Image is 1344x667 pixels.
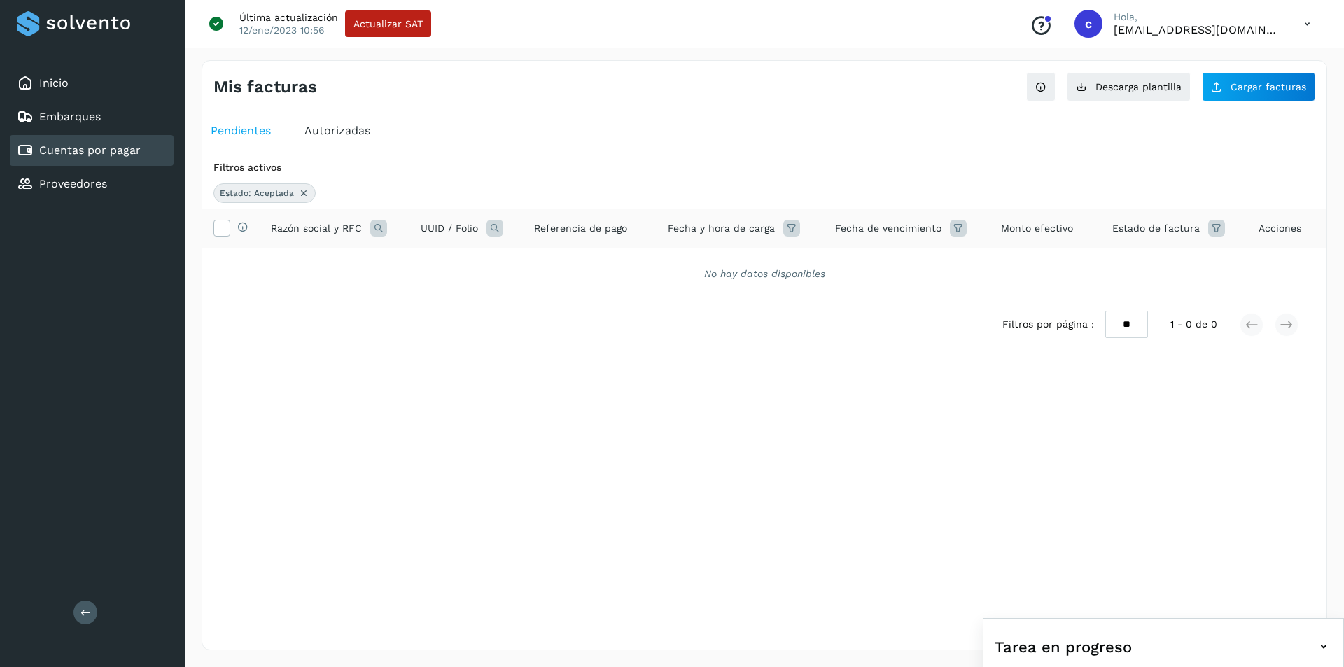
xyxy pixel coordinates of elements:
span: Descarga plantilla [1095,82,1182,92]
span: Estado: Aceptada [220,187,294,199]
span: Tarea en progreso [995,636,1132,659]
span: Cargar facturas [1231,82,1306,92]
span: 1 - 0 de 0 [1170,317,1217,332]
div: Estado: Aceptada [213,183,316,203]
button: Cargar facturas [1202,72,1315,101]
div: Embarques [10,101,174,132]
button: Descarga plantilla [1067,72,1191,101]
a: Inicio [39,76,69,90]
span: Estado de factura [1112,221,1200,236]
a: Cuentas por pagar [39,143,141,157]
p: Hola, [1114,11,1282,23]
span: Autorizadas [304,124,370,137]
div: Proveedores [10,169,174,199]
span: Razón social y RFC [271,221,362,236]
p: 12/ene/2023 10:56 [239,24,325,36]
div: Cuentas por pagar [10,135,174,166]
div: Filtros activos [213,160,1315,175]
p: Última actualización [239,11,338,24]
div: Tarea en progreso [995,630,1332,664]
p: contabilidad5@easo.com [1114,23,1282,36]
span: Referencia de pago [534,221,627,236]
span: Acciones [1259,221,1301,236]
div: Inicio [10,68,174,99]
span: Fecha y hora de carga [668,221,775,236]
a: Embarques [39,110,101,123]
a: Proveedores [39,177,107,190]
span: Monto efectivo [1001,221,1073,236]
span: Fecha de vencimiento [835,221,941,236]
span: Actualizar SAT [353,19,423,29]
button: Actualizar SAT [345,10,431,37]
h4: Mis facturas [213,77,317,97]
span: Pendientes [211,124,271,137]
span: UUID / Folio [421,221,478,236]
div: No hay datos disponibles [220,267,1308,281]
span: Filtros por página : [1002,317,1094,332]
